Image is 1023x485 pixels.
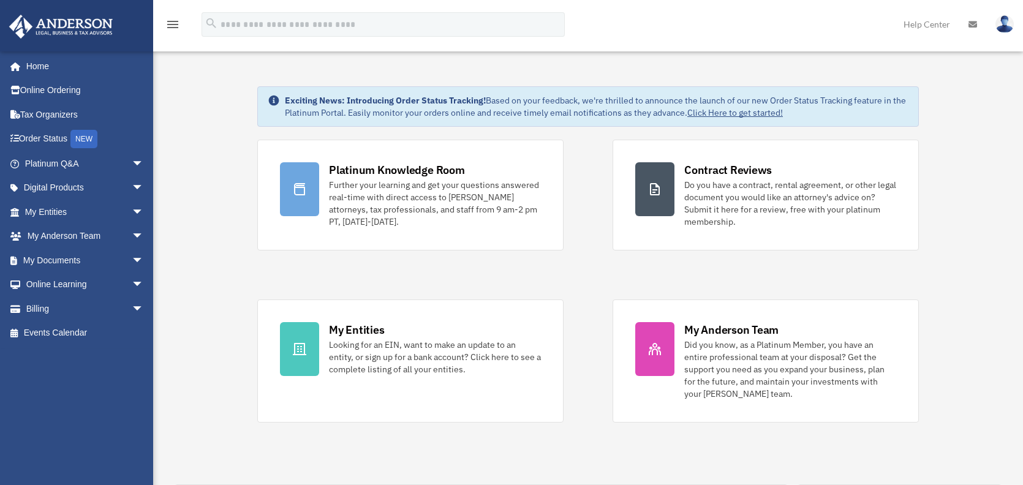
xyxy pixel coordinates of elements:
[9,321,162,345] a: Events Calendar
[9,273,162,297] a: Online Learningarrow_drop_down
[165,17,180,32] i: menu
[687,107,783,118] a: Click Here to get started!
[995,15,1014,33] img: User Pic
[257,140,564,250] a: Platinum Knowledge Room Further your learning and get your questions answered real-time with dire...
[9,127,162,152] a: Order StatusNEW
[132,273,156,298] span: arrow_drop_down
[132,224,156,249] span: arrow_drop_down
[684,339,896,400] div: Did you know, as a Platinum Member, you have an entire professional team at your disposal? Get th...
[132,151,156,176] span: arrow_drop_down
[285,95,486,106] strong: Exciting News: Introducing Order Status Tracking!
[9,224,162,249] a: My Anderson Teamarrow_drop_down
[329,322,384,337] div: My Entities
[329,339,541,375] div: Looking for an EIN, want to make an update to an entity, or sign up for a bank account? Click her...
[205,17,218,30] i: search
[329,162,465,178] div: Platinum Knowledge Room
[132,296,156,321] span: arrow_drop_down
[684,162,772,178] div: Contract Reviews
[132,248,156,273] span: arrow_drop_down
[132,200,156,225] span: arrow_drop_down
[9,78,162,103] a: Online Ordering
[9,296,162,321] a: Billingarrow_drop_down
[684,322,779,337] div: My Anderson Team
[329,179,541,228] div: Further your learning and get your questions answered real-time with direct access to [PERSON_NAM...
[6,15,116,39] img: Anderson Advisors Platinum Portal
[132,176,156,201] span: arrow_drop_down
[9,151,162,176] a: Platinum Q&Aarrow_drop_down
[9,54,156,78] a: Home
[285,94,908,119] div: Based on your feedback, we're thrilled to announce the launch of our new Order Status Tracking fe...
[9,248,162,273] a: My Documentsarrow_drop_down
[9,102,162,127] a: Tax Organizers
[9,176,162,200] a: Digital Productsarrow_drop_down
[165,21,180,32] a: menu
[684,179,896,228] div: Do you have a contract, rental agreement, or other legal document you would like an attorney's ad...
[257,299,564,423] a: My Entities Looking for an EIN, want to make an update to an entity, or sign up for a bank accoun...
[70,130,97,148] div: NEW
[613,140,919,250] a: Contract Reviews Do you have a contract, rental agreement, or other legal document you would like...
[613,299,919,423] a: My Anderson Team Did you know, as a Platinum Member, you have an entire professional team at your...
[9,200,162,224] a: My Entitiesarrow_drop_down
